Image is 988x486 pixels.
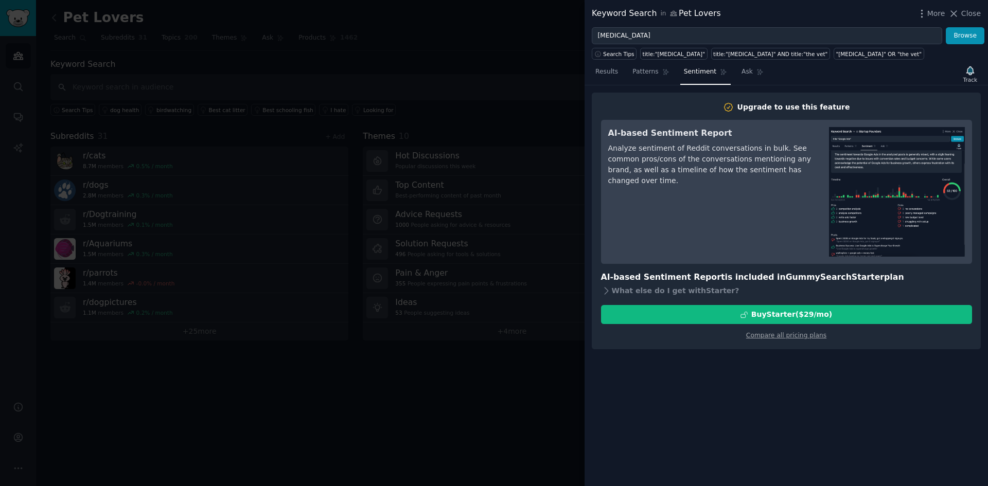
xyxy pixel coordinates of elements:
h3: AI-based Sentiment Report is included in plan [601,271,972,284]
div: Keyword Search Pet Lovers [592,7,721,20]
span: Ask [742,67,753,77]
button: Browse [946,27,984,45]
img: AI-based Sentiment Report [829,127,965,257]
h3: AI-based Sentiment Report [608,127,815,140]
span: in [660,9,666,19]
span: Sentiment [684,67,716,77]
button: More [916,8,945,19]
button: Close [948,8,981,19]
button: Track [960,63,981,85]
span: More [927,8,945,19]
button: Search Tips [592,48,637,60]
span: Results [595,67,618,77]
a: Sentiment [680,64,731,85]
a: Results [592,64,622,85]
input: Try a keyword related to your business [592,27,942,45]
div: title:"[MEDICAL_DATA]" AND title:"the vet" [713,50,827,58]
a: "[MEDICAL_DATA]" OR "the vet" [834,48,924,60]
div: Buy Starter ($ 29 /mo ) [751,309,832,320]
a: Compare all pricing plans [746,332,826,339]
button: BuyStarter($29/mo) [601,305,972,324]
div: title:"[MEDICAL_DATA]" [643,50,705,58]
a: title:"[MEDICAL_DATA]" [640,48,707,60]
div: "[MEDICAL_DATA]" OR "the vet" [836,50,922,58]
div: Analyze sentiment of Reddit conversations in bulk. See common pros/cons of the conversations ment... [608,143,815,186]
div: Track [963,76,977,83]
a: title:"[MEDICAL_DATA]" AND title:"the vet" [711,48,830,60]
a: Patterns [629,64,673,85]
div: What else do I get with Starter ? [601,283,972,298]
span: Search Tips [603,50,634,58]
span: GummySearch Starter [786,272,884,282]
span: Patterns [632,67,658,77]
span: Close [961,8,981,19]
a: Ask [738,64,767,85]
div: Upgrade to use this feature [737,102,850,113]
